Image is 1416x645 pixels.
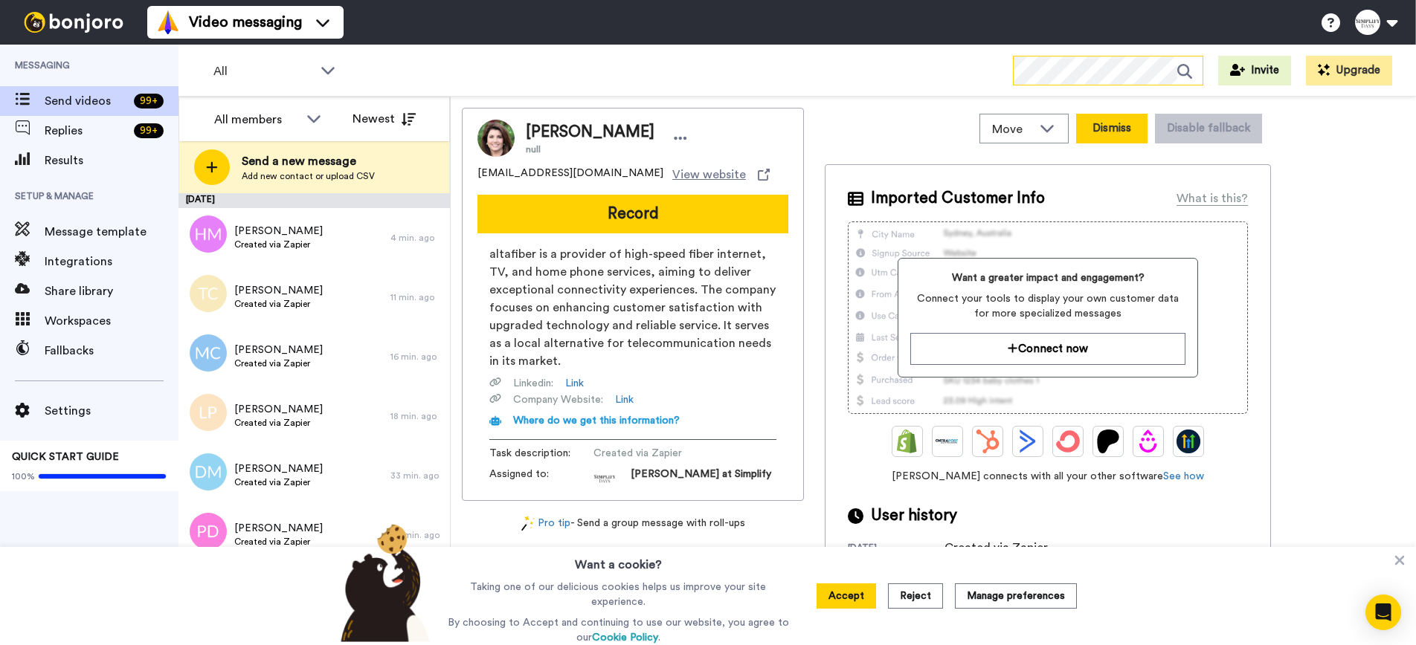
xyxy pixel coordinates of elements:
div: 11 min. ago [390,291,442,303]
span: Company Website : [513,392,603,407]
span: Created via Zapier [234,417,323,429]
button: Upgrade [1306,56,1392,85]
img: tc.png [190,275,227,312]
span: Where do we get this information? [513,415,680,426]
a: Pro tip [521,516,570,531]
span: [PERSON_NAME] at Simplify [631,467,771,489]
span: Send videos [45,92,128,110]
span: Created via Zapier [234,357,323,369]
a: View website [672,166,770,184]
img: Shopify [895,430,919,453]
span: Assigned to: [489,467,593,489]
span: [PERSON_NAME] connects with all your other software [848,469,1248,484]
img: bear-with-cookie.png [327,523,437,642]
a: Link [565,376,584,391]
div: Created via Zapier [944,539,1048,557]
img: bj-logo-header-white.svg [18,12,129,33]
span: User history [871,505,957,527]
span: Message template [45,223,178,241]
span: Send a new message [242,152,375,170]
span: Fallbacks [45,342,178,360]
img: ConvertKit [1056,430,1080,453]
img: Ontraport [936,430,959,453]
p: Taking one of our delicious cookies helps us improve your site experience. [444,580,793,609]
span: 100% [12,470,35,482]
img: dm.png [190,453,227,490]
img: hm.png [190,215,227,253]
span: [PERSON_NAME] [234,343,323,357]
span: Linkedin : [513,376,553,391]
img: lp.png [190,394,227,431]
span: Task description : [489,446,593,461]
span: Created via Zapier [234,298,323,310]
button: Record [477,195,788,233]
img: magic-wand.svg [521,516,535,531]
span: [PERSON_NAME] [234,283,323,298]
span: Results [45,152,178,169]
span: [EMAIL_ADDRESS][DOMAIN_NAME] [477,166,663,184]
img: mc.png [190,334,227,372]
div: - Send a group message with roll-ups [462,516,804,531]
button: Manage preferences [955,583,1077,609]
button: Dismiss [1076,114,1148,143]
div: 4 min. ago [390,232,442,244]
img: d68a98d3-f47b-4afc-a0d4-3a8438d4301f-1535983152.jpg [593,467,616,489]
img: Drip [1136,430,1160,453]
div: Open Intercom Messenger [1365,594,1401,630]
div: [DATE] [848,542,944,557]
span: [PERSON_NAME] [234,402,323,417]
div: 99 + [134,123,164,138]
span: [PERSON_NAME] [234,461,323,476]
img: Patreon [1096,430,1120,453]
div: [DATE] [178,193,450,208]
span: Created via Zapier [593,446,735,461]
img: Image of Christina Wofford [477,120,515,157]
span: Settings [45,402,178,420]
div: All members [214,111,299,129]
img: Hubspot [976,430,1000,453]
span: Move [992,120,1032,138]
a: See how [1163,471,1204,482]
div: 99 + [134,94,164,108]
span: Integrations [45,253,178,270]
span: Replies [45,122,128,140]
span: View website [672,166,746,184]
div: What is this? [1177,189,1248,207]
span: [PERSON_NAME] [234,224,323,239]
span: QUICK START GUIDE [12,452,119,462]
h3: Want a cookie? [575,547,662,574]
span: Connect your tools to display your own customer data for more specialized messages [910,291,1185,321]
span: Workspaces [45,312,178,330]
span: Want a greater impact and engagement? [910,270,1185,285]
button: Disable fallback [1155,114,1262,143]
div: 16 min. ago [390,351,442,363]
span: altafiber is a provider of high-speed fiber internet, TV, and home phone services, aiming to deli... [489,245,776,370]
button: Newest [341,104,427,134]
span: Created via Zapier [234,239,323,250]
img: vm-color.svg [156,10,180,34]
a: Cookie Policy [592,632,658,643]
p: By choosing to Accept and continuing to use our website, you agree to our . [444,615,793,645]
img: ActiveCampaign [1016,430,1040,453]
div: 33 min. ago [390,470,442,482]
span: Imported Customer Info [871,187,1045,210]
button: Invite [1218,56,1291,85]
span: Add new contact or upload CSV [242,170,375,182]
button: Accept [817,583,876,609]
span: Share library [45,282,178,300]
div: 18 min. ago [390,410,442,422]
a: Link [615,392,634,407]
button: Reject [888,583,943,609]
button: Connect now [910,333,1185,365]
img: GoHighLevel [1177,430,1200,453]
span: [PERSON_NAME] [526,121,654,143]
span: Created via Zapier [234,476,323,488]
span: [PERSON_NAME] [234,521,323,536]
span: Video messaging [189,12,302,33]
span: All [213,62,313,80]
img: pd.png [190,513,227,550]
span: Created via Zapier [234,536,323,548]
span: null [526,143,654,155]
